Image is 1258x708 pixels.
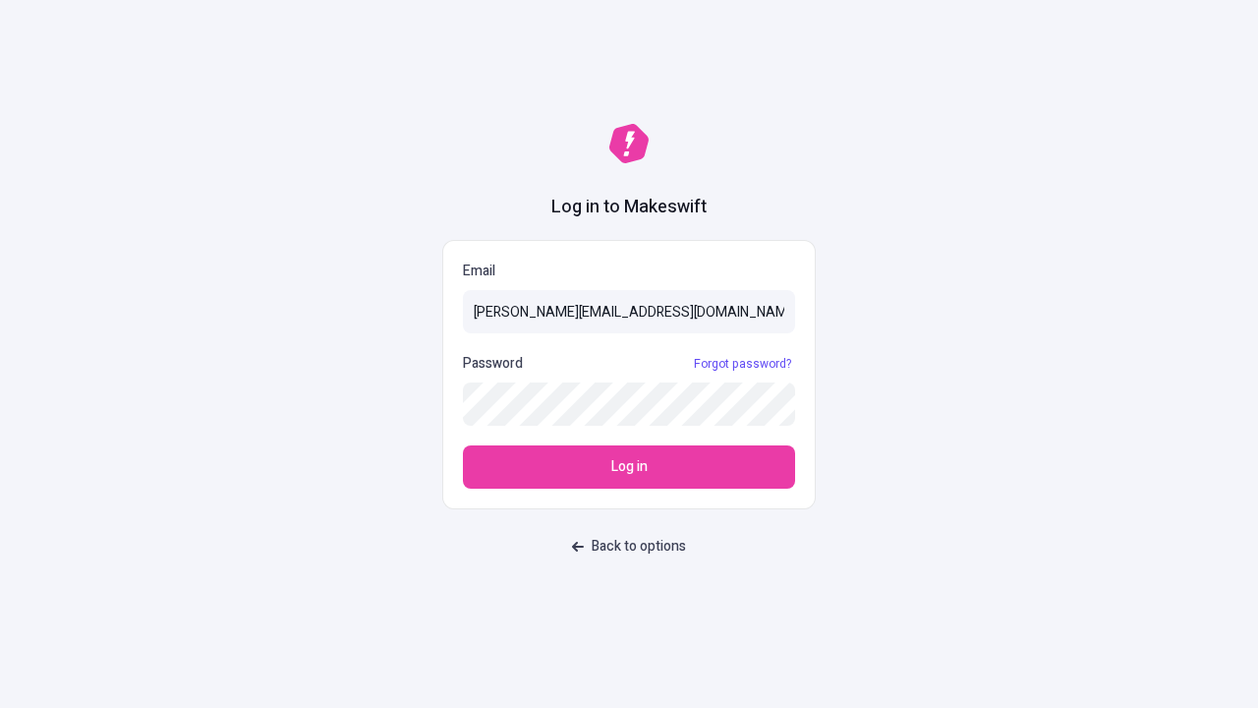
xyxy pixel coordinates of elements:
[592,536,686,558] span: Back to options
[463,353,523,375] p: Password
[690,356,795,372] a: Forgot password?
[463,290,795,333] input: Email
[463,261,795,282] p: Email
[551,195,707,220] h1: Log in to Makeswift
[560,529,698,564] button: Back to options
[463,445,795,489] button: Log in
[611,456,648,478] span: Log in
